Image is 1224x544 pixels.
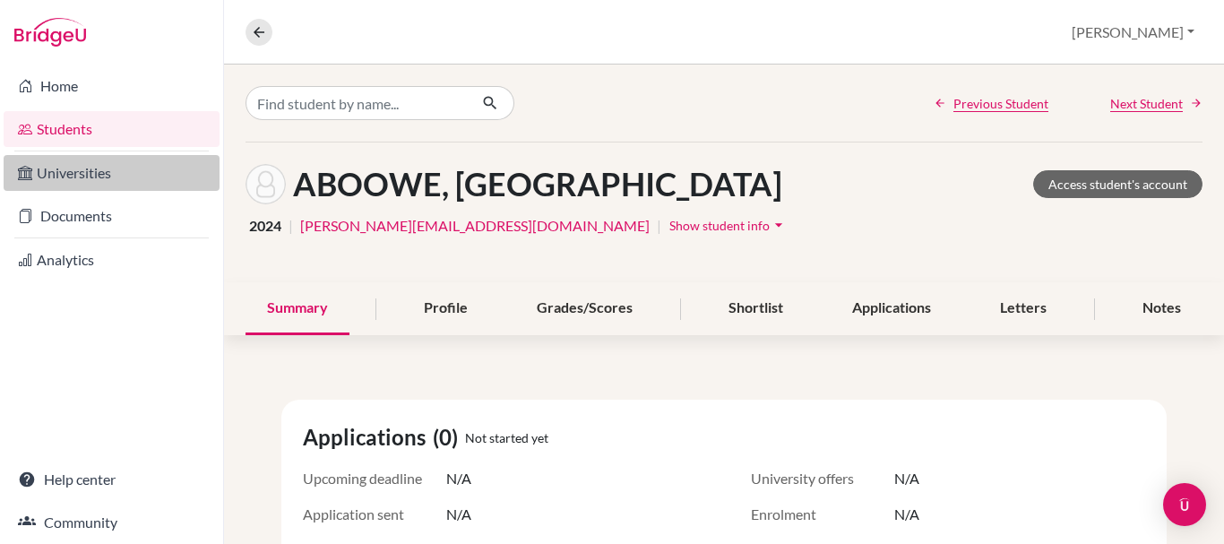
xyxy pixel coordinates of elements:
div: Profile [402,282,489,335]
a: Documents [4,198,220,234]
span: Upcoming deadline [303,468,446,489]
span: Application sent [303,504,446,525]
span: | [289,215,293,237]
span: N/A [446,504,471,525]
a: Previous Student [934,94,1048,113]
span: Show student info [669,218,770,233]
a: Access student's account [1033,170,1202,198]
button: [PERSON_NAME] [1064,15,1202,49]
span: N/A [894,468,919,489]
a: Community [4,505,220,540]
a: Home [4,68,220,104]
span: Next Student [1110,94,1183,113]
span: N/A [894,504,919,525]
a: [PERSON_NAME][EMAIL_ADDRESS][DOMAIN_NAME] [300,215,650,237]
img: ROCHELLE ABOOWE's avatar [246,164,286,204]
span: Applications [303,421,433,453]
button: Show student infoarrow_drop_down [668,212,789,239]
span: | [657,215,661,237]
div: Summary [246,282,349,335]
span: Not started yet [465,428,548,447]
a: Universities [4,155,220,191]
i: arrow_drop_down [770,216,788,234]
h1: ABOOWE, [GEOGRAPHIC_DATA] [293,165,782,203]
div: Grades/Scores [515,282,654,335]
span: (0) [433,421,465,453]
input: Find student by name... [246,86,468,120]
div: Notes [1121,282,1202,335]
a: Next Student [1110,94,1202,113]
a: Help center [4,462,220,497]
div: Open Intercom Messenger [1163,483,1206,526]
a: Students [4,111,220,147]
span: 2024 [249,215,281,237]
a: Analytics [4,242,220,278]
div: Applications [831,282,952,335]
div: Shortlist [707,282,805,335]
span: N/A [446,468,471,489]
span: Enrolment [751,504,894,525]
div: Letters [978,282,1068,335]
img: Bridge-U [14,18,86,47]
span: Previous Student [953,94,1048,113]
span: University offers [751,468,894,489]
